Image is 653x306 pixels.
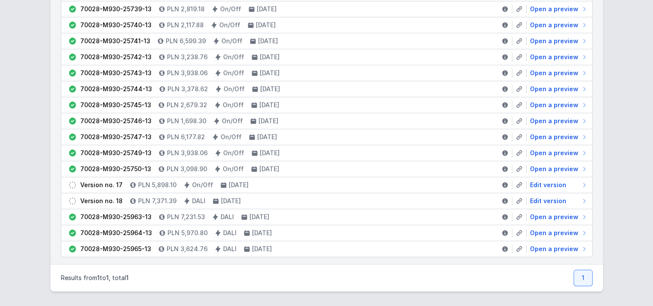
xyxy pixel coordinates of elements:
[223,69,244,77] h4: On/Off
[80,165,151,173] div: 70028-M930-25750-13
[80,117,151,125] div: 70028-M930-25746-13
[167,229,208,237] h4: PLN 5,970.80
[260,85,280,93] h4: [DATE]
[574,270,593,286] a: 1
[221,197,241,205] h4: [DATE]
[530,229,578,237] span: Open a preview
[167,69,208,77] h4: PLN 3,938.06
[527,213,589,221] a: Open a preview
[80,53,151,61] div: 70028-M930-25742-13
[223,165,244,173] h4: On/Off
[80,69,151,77] div: 70028-M930-25743-13
[106,274,109,281] span: 1
[219,21,240,29] h4: On/Off
[530,85,578,93] span: Open a preview
[229,181,249,189] h4: [DATE]
[527,245,589,253] a: Open a preview
[167,165,207,173] h4: PLN 3,098.90
[256,21,276,29] h4: [DATE]
[527,5,589,13] a: Open a preview
[223,53,244,61] h4: On/Off
[527,85,589,93] a: Open a preview
[527,101,589,109] a: Open a preview
[80,101,151,109] div: 70028-M930-25745-13
[80,85,152,93] div: 70028-M930-25744-13
[68,197,77,205] img: draft.svg
[530,149,578,157] span: Open a preview
[80,5,151,13] div: 70028-M930-25739-13
[530,213,578,221] span: Open a preview
[527,37,589,45] a: Open a preview
[527,53,589,61] a: Open a preview
[258,37,278,45] h4: [DATE]
[167,133,205,141] h4: PLN 6,177.82
[252,245,272,253] h4: [DATE]
[68,181,77,189] img: draft.svg
[530,197,566,205] span: Edit version
[530,5,578,13] span: Open a preview
[530,181,566,189] span: Edit version
[167,213,205,221] h4: PLN 7,231.53
[530,117,578,125] span: Open a preview
[192,181,213,189] h4: On/Off
[257,133,277,141] h4: [DATE]
[80,21,151,29] div: 70028-M930-25740-13
[138,197,177,205] h4: PLN 7,371.39
[80,197,123,205] div: Version no. 18
[223,149,244,157] h4: On/Off
[80,181,123,189] div: Version no. 17
[167,149,208,157] h4: PLN 3,938.06
[224,85,245,93] h4: On/Off
[257,5,277,13] h4: [DATE]
[167,101,207,109] h4: PLN 2,679.32
[167,5,205,13] h4: PLN 2,819.18
[80,229,152,237] div: 70028-M930-25964-13
[527,181,589,189] a: Edit version
[527,197,589,205] a: Edit version
[527,69,589,77] a: Open a preview
[530,245,578,253] span: Open a preview
[126,274,129,281] span: 1
[192,197,205,205] h4: DALI
[138,181,177,189] h4: PLN 5,898.10
[223,229,237,237] h4: DALI
[530,37,578,45] span: Open a preview
[221,37,243,45] h4: On/Off
[80,213,151,221] div: 70028-M930-25963-13
[61,274,129,282] p: Results from to , total
[530,133,578,141] span: Open a preview
[527,21,589,29] a: Open a preview
[80,133,151,141] div: 70028-M930-25747-13
[527,229,589,237] a: Open a preview
[223,245,237,253] h4: DALI
[527,165,589,173] a: Open a preview
[167,53,208,61] h4: PLN 3,238.76
[249,213,269,221] h4: [DATE]
[530,101,578,109] span: Open a preview
[530,69,578,77] span: Open a preview
[80,37,150,45] div: 70028-M930-25741-13
[259,117,278,125] h4: [DATE]
[252,229,272,237] h4: [DATE]
[80,245,151,253] div: 70028-M930-25965-13
[527,133,589,141] a: Open a preview
[80,149,151,157] div: 70028-M930-25749-13
[221,133,242,141] h4: On/Off
[527,117,589,125] a: Open a preview
[259,101,279,109] h4: [DATE]
[527,149,589,157] a: Open a preview
[530,53,578,61] span: Open a preview
[530,21,578,29] span: Open a preview
[97,274,100,281] span: 1
[167,117,206,125] h4: PLN 1,698.30
[221,213,234,221] h4: DALI
[166,37,206,45] h4: PLN 6,599.39
[260,53,280,61] h4: [DATE]
[260,69,280,77] h4: [DATE]
[220,5,241,13] h4: On/Off
[167,21,204,29] h4: PLN 2,117.88
[222,117,243,125] h4: On/Off
[167,85,208,93] h4: PLN 3,378.62
[530,165,578,173] span: Open a preview
[167,245,208,253] h4: PLN 3,624.76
